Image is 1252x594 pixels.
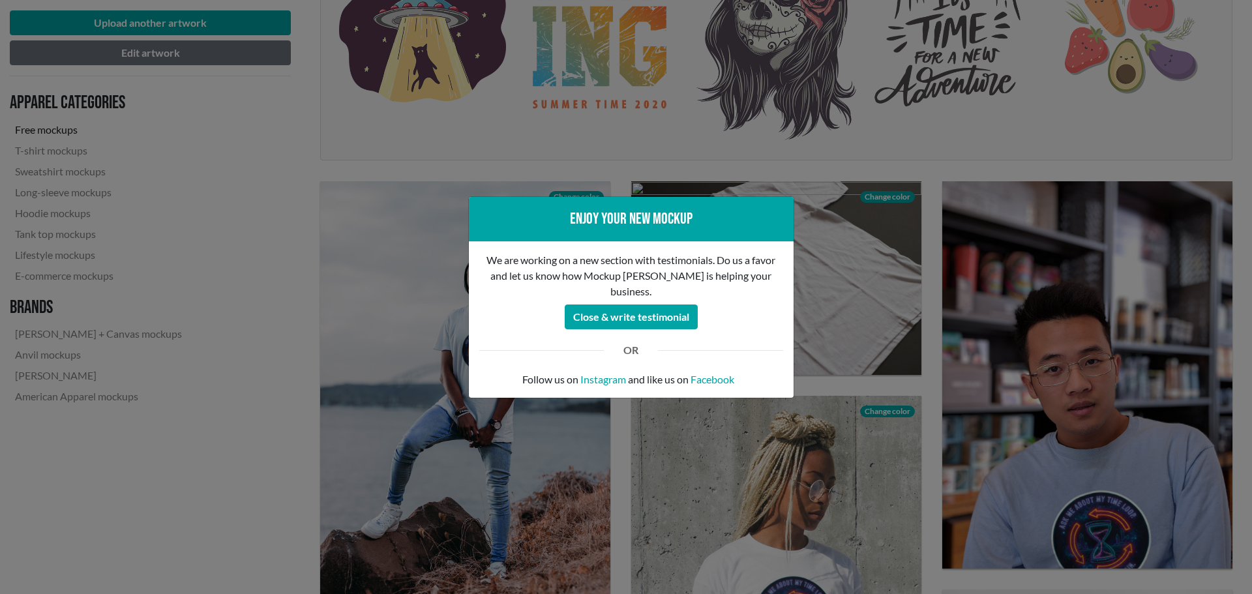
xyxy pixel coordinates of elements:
[479,252,783,299] p: We are working on a new section with testimonials. Do us a favor and let us know how Mockup [PERS...
[479,207,783,231] div: Enjoy your new mockup
[580,372,626,387] a: Instagram
[614,342,648,358] div: OR
[565,304,698,329] button: Close & write testimonial
[691,372,734,387] a: Facebook
[479,372,783,387] p: Follow us on and like us on
[565,306,698,319] a: Close & write testimonial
